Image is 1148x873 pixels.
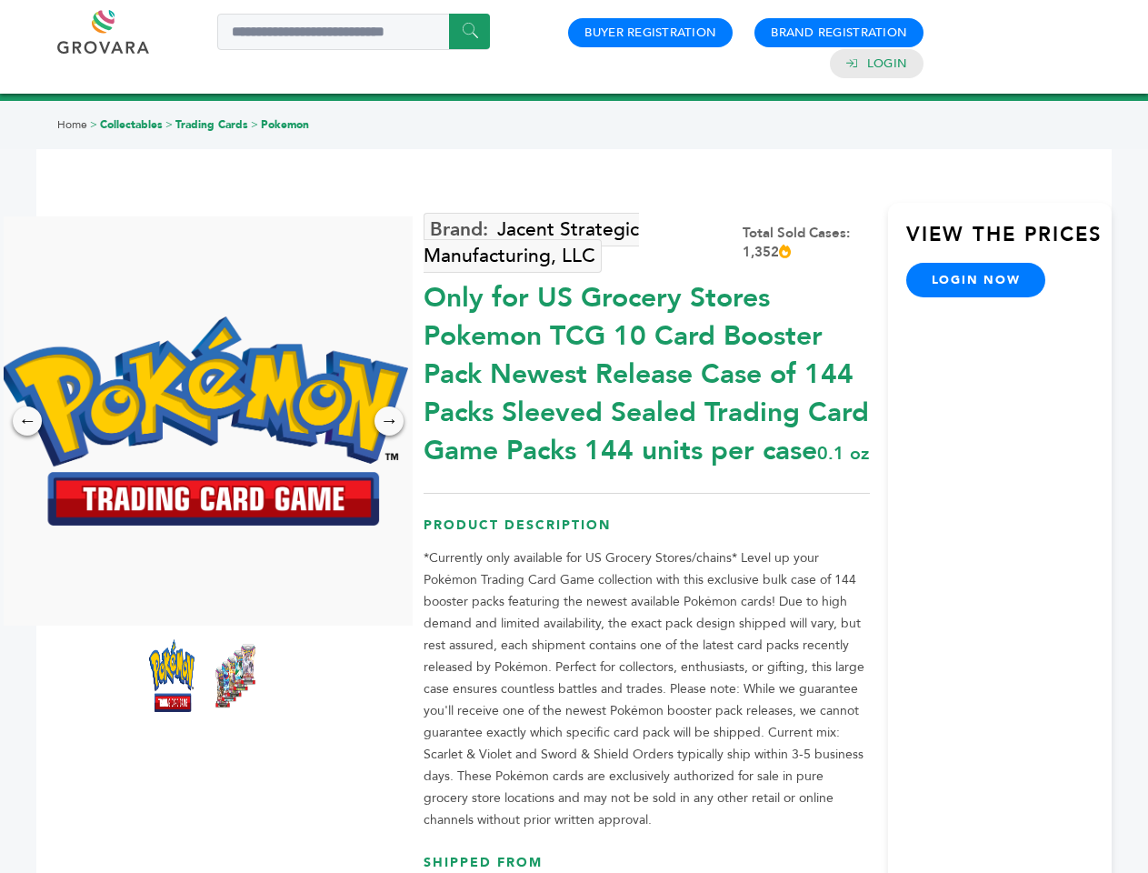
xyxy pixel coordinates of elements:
[57,117,87,132] a: Home
[584,25,716,41] a: Buyer Registration
[743,224,870,262] div: Total Sold Cases: 1,352
[906,263,1046,297] a: login now
[424,270,870,470] div: Only for US Grocery Stores Pokemon TCG 10 Card Booster Pack Newest Release Case of 144 Packs Slee...
[251,117,258,132] span: >
[374,406,404,436] div: →
[817,441,869,466] span: 0.1 oz
[13,406,42,436] div: ←
[165,117,173,132] span: >
[424,547,870,831] p: *Currently only available for US Grocery Stores/chains* Level up your Pokémon Trading Card Game c...
[217,14,490,50] input: Search a product or brand...
[149,639,195,712] img: *Only for US Grocery Stores* Pokemon TCG 10 Card Booster Pack – Newest Release (Case of 144 Packs...
[771,25,907,41] a: Brand Registration
[175,117,248,132] a: Trading Cards
[424,517,870,548] h3: Product Description
[906,221,1112,263] h3: View the Prices
[90,117,97,132] span: >
[261,117,309,132] a: Pokemon
[100,117,163,132] a: Collectables
[424,213,639,273] a: Jacent Strategic Manufacturing, LLC
[867,55,907,72] a: Login
[213,639,258,712] img: *Only for US Grocery Stores* Pokemon TCG 10 Card Booster Pack – Newest Release (Case of 144 Packs...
